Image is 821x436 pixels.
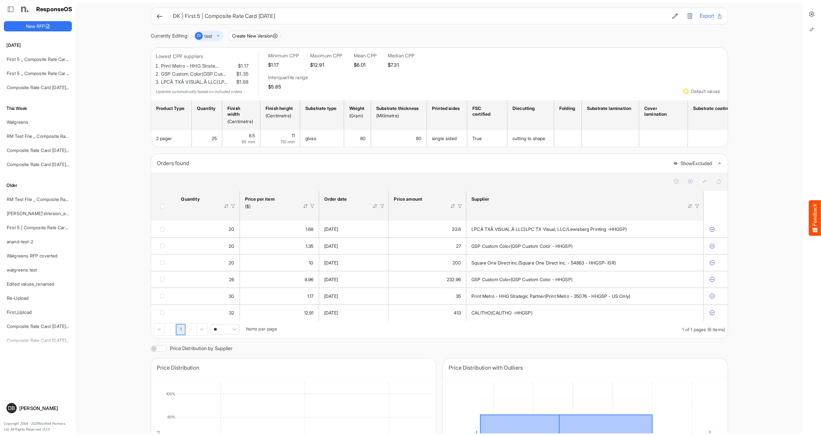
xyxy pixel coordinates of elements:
[176,221,240,238] td: 20 is template cell Column Header httpsnorthellcomontologiesmapping-rulesorderhasquantity
[240,304,319,321] td: 12.90625 is template cell Column Header price-per-item
[229,310,234,315] span: 32
[471,243,572,249] span: GSP Custom Color(GSP Custom Color - HHGSP)
[324,310,338,315] span: [DATE]
[709,310,715,316] button: Exclude
[389,271,466,288] td: 232.96 is template cell Column Header httpsnorthellcomontologiesmapping-rulesorderhasprice
[388,62,415,68] h5: $7.31
[197,323,207,335] div: Go to last page
[809,200,821,236] button: Feedback
[237,62,249,70] span: $1.17
[682,327,706,332] span: 1 of 1 pages
[212,136,217,141] span: 25
[241,139,255,144] span: 85 mm
[7,267,37,272] a: walgreens test
[587,105,632,111] div: Substrate lamination
[19,406,69,411] div: [PERSON_NAME]
[388,53,415,59] h6: Median CPP
[456,293,461,299] span: 35
[452,226,461,232] span: 33.6
[447,277,461,282] span: 232.96
[7,253,58,258] a: Walgreens RFP coverted
[305,136,316,141] span: gloss
[7,211,127,216] a: [PERSON_NAME]'sVersion_e2e-test-file_20250604_111803
[156,136,172,141] span: 2 pager
[245,196,294,202] div: Price per item
[4,42,72,49] h6: [DATE]
[324,277,338,282] span: [DATE]
[7,323,83,329] a: Composite Rate Card [DATE]_smaller
[324,226,338,232] span: [DATE]
[229,260,234,265] span: 20
[176,271,240,288] td: 26 is template cell Column Header httpsnorthellcomontologiesmapping-rulesorderhasquantity
[8,406,15,411] span: DB
[151,254,176,271] td: checkbox
[700,12,723,20] button: Export
[379,203,385,209] div: Filter Icon
[694,203,700,209] div: Filter Icon
[161,78,249,86] li: LPCÂ TXÂ VISUAL,Â LLC(LP…
[704,221,728,238] td: 1dea1be9-7e41-481c-9c66-c2ba5149cabc is template cell Column Header
[704,304,728,321] td: cd3a4425-c1ac-48f0-b275-fce2d0f3bf80 is template cell Column Header
[235,78,249,86] span: $1.68
[512,136,546,141] span: cutting to shape
[151,271,176,288] td: checkbox
[36,6,72,13] h1: ResponseOS
[319,221,389,238] td: 06/02/2024 is template cell Column Header httpsnorthellcomontologiesmapping-rulesorderhasorderdate
[156,53,249,61] p: Lowest CPP suppliers
[176,238,240,254] td: 20 is template cell Column Header httpsnorthellcomontologiesmapping-rulesorderhasquantity
[235,70,249,78] span: $1.35
[709,276,715,283] button: Exclude
[371,130,427,147] td: 80 is template cell Column Header httpsnorthellcomontologiesmapping-rulesmaterialhassubstratemate...
[170,346,233,351] label: Price Distribution by Supplier
[319,271,389,288] td: 30/10/2024 is template cell Column Header httpsnorthellcomontologiesmapping-rulesorderhasorderdate
[240,254,319,271] td: 10 is template cell Column Header price-per-item
[685,12,695,20] button: Delete
[7,197,121,202] a: RM Test File _ Composite Rate Card [DATE]-test-edited
[449,363,722,372] div: Price Distribution with Outliers
[471,226,627,232] span: LPCÂ TXÂ VISUAL,Â LLC(LPC TX Visual, LLC/Lewisberg Printing -HHGSP)
[229,277,234,282] span: 26
[466,221,704,238] td: LPCÂ TXÂ VISUAL,Â LLC(LPC TX Visual, LLC/Lewisberg Printing -HHGSP) is template cell Column Heade...
[151,221,176,238] td: checkbox
[319,304,389,321] td: 23/07/2024 is template cell Column Header httpsnorthellcomontologiesmapping-rulesorderhasorderdate
[240,238,319,254] td: 1.35 is template cell Column Header price-per-item
[157,363,430,372] div: Price Distribution
[229,226,234,232] span: 20
[707,327,725,332] span: (6 items)
[309,260,313,265] span: 10
[389,254,466,271] td: 200 is template cell Column Header httpsnorthellcomontologiesmapping-rulesorderhasprice
[161,70,249,78] li: GSP Custom Color(GSP Cus…
[268,53,299,59] h6: Minimum CPP
[310,62,343,68] h5: $12.91
[670,12,680,20] button: Edit
[416,136,421,141] span: 80
[151,238,176,254] td: checkbox
[309,203,315,209] div: Filter Icon
[432,105,460,111] div: Printed sides
[245,204,294,209] div: ($)
[389,304,466,321] td: 413 is template cell Column Header httpsnorthellcomontologiesmapping-rulesorderhasprice
[427,130,467,147] td: single sided is template cell Column Header httpsnorthellcomontologiesmapping-rulesmanufacturingh...
[266,113,293,119] div: (Centimetre)
[319,238,389,254] td: 10/07/2024 is template cell Column Header httpsnorthellcomontologiesmapping-rulesorderhasorderdate
[7,309,32,315] a: First_Upload
[192,130,222,147] td: 25 is template cell Column Header httpsnorthellcomontologiesmapping-rulesorderhasquantity
[161,62,249,70] li: Print Metro - HHG Strate…
[7,85,94,90] a: Composite Rate Card [DATE] mapping test
[704,254,728,271] td: 46f9f735-712c-44a5-825b-711c44e51822 is template cell Column Header
[360,136,366,141] span: 80
[186,323,197,335] div: Go to next page
[454,310,461,315] span: 413
[7,281,54,287] a: Edited values_renamed
[4,105,72,112] h6: This Week
[240,288,319,304] td: 1.1666666666666667 is template cell Column Header price-per-item
[4,421,72,432] p: Copyright 2004 - 2025 Northell Partners Ltd. All Rights Reserved. v 1.1.0
[260,130,300,147] td: 11 is template cell Column Header httpsnorthellcomontologiesmapping-rulesmeasurementhasfinishsize...
[292,133,295,138] span: 11
[389,288,466,304] td: 35 is template cell Column Header httpsnorthellcomontologiesmapping-rulesorderhasprice
[7,71,84,76] a: First 5 _ Composite Rate Card [DATE]
[704,288,728,304] td: 0e31c9ac-06e8-4a11-98ac-23df6023166c is template cell Column Header
[227,105,253,117] div: Finish width
[704,238,728,254] td: abbfaec2-b3b8-4280-b36e-4bda1b994962 is template cell Column Header
[389,238,466,254] td: 27 is template cell Column Header httpsnorthellcomontologiesmapping-rulesorderhasprice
